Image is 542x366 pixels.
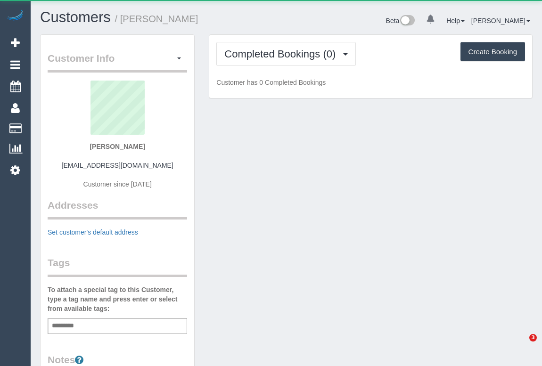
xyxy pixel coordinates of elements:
legend: Tags [48,256,187,277]
label: To attach a special tag to this Customer, type a tag name and press enter or select from availabl... [48,285,187,313]
a: Help [446,17,465,24]
button: Create Booking [460,42,525,62]
small: / [PERSON_NAME] [115,14,198,24]
span: 3 [529,334,537,342]
a: Beta [386,17,415,24]
a: Customers [40,9,111,25]
span: Completed Bookings (0) [224,48,340,60]
a: Set customer's default address [48,228,138,236]
img: Automaid Logo [6,9,25,23]
button: Completed Bookings (0) [216,42,356,66]
span: Customer since [DATE] [83,180,152,188]
a: [EMAIL_ADDRESS][DOMAIN_NAME] [62,162,173,169]
iframe: Intercom live chat [510,334,533,357]
strong: [PERSON_NAME] [90,143,145,150]
legend: Customer Info [48,51,187,73]
p: Customer has 0 Completed Bookings [216,78,525,87]
a: [PERSON_NAME] [471,17,530,24]
img: New interface [399,15,415,27]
